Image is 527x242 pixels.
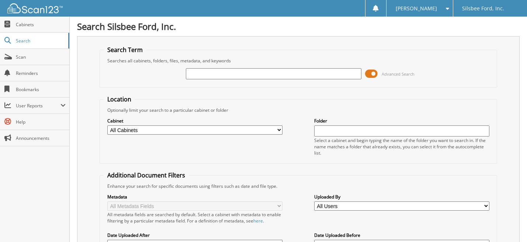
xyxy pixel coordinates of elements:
[107,118,282,124] label: Cabinet
[7,3,63,13] img: scan123-logo-white.svg
[16,54,66,60] span: Scan
[314,232,489,238] label: Date Uploaded Before
[107,194,282,200] label: Metadata
[253,218,263,224] a: here
[462,6,504,11] span: Silsbee Ford, Inc.
[314,137,489,156] div: Select a cabinet and begin typing the name of the folder you want to search in. If the name match...
[16,70,66,76] span: Reminders
[382,71,415,77] span: Advanced Search
[396,6,437,11] span: [PERSON_NAME]
[104,107,493,113] div: Optionally limit your search to a particular cabinet or folder
[77,20,520,32] h1: Search Silsbee Ford, Inc.
[104,46,146,54] legend: Search Term
[104,183,493,189] div: Enhance your search for specific documents using filters such as date and file type.
[314,194,489,200] label: Uploaded By
[16,21,66,28] span: Cabinets
[16,135,66,141] span: Announcements
[107,211,282,224] div: All metadata fields are searched by default. Select a cabinet with metadata to enable filtering b...
[16,119,66,125] span: Help
[16,86,66,93] span: Bookmarks
[104,58,493,64] div: Searches all cabinets, folders, files, metadata, and keywords
[104,95,135,103] legend: Location
[314,118,489,124] label: Folder
[16,103,60,109] span: User Reports
[104,171,189,179] legend: Additional Document Filters
[16,38,65,44] span: Search
[107,232,282,238] label: Date Uploaded After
